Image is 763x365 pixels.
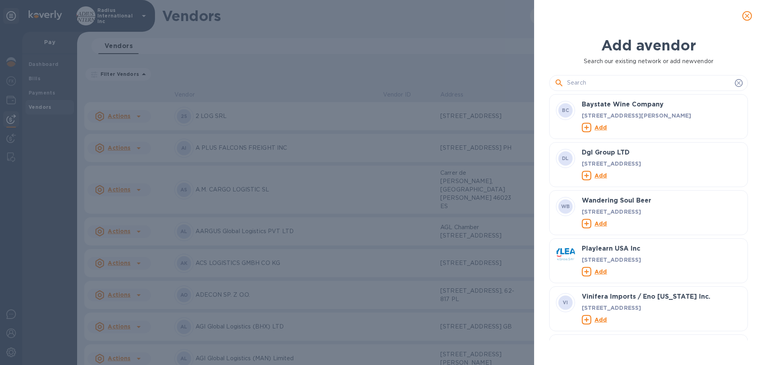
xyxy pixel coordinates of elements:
[582,159,741,167] p: [STREET_ADDRESS]
[582,245,741,253] h3: Playlearn USA Inc
[567,77,732,89] input: Search
[582,149,741,156] h3: Dgl Group LTD
[563,299,568,305] b: VI
[595,172,607,178] u: Add
[582,111,741,119] p: [STREET_ADDRESS][PERSON_NAME]
[582,207,741,215] p: [STREET_ADDRESS]
[582,255,741,263] p: [STREET_ADDRESS]
[595,268,607,274] u: Add
[738,6,757,25] button: close
[561,203,570,209] b: WB
[562,155,569,161] b: DL
[601,37,696,54] b: Add a vendor
[595,220,607,226] u: Add
[595,316,607,323] u: Add
[582,197,741,205] h3: Wandering Soul Beer
[582,101,741,108] h3: Baystate Wine Company
[595,124,607,130] u: Add
[562,107,569,113] b: BC
[549,57,748,66] p: Search our existing network or add new vendor
[582,303,741,311] p: [STREET_ADDRESS]
[582,293,741,301] h3: Vinifera Imports / Eno [US_STATE] Inc.
[549,94,754,340] div: grid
